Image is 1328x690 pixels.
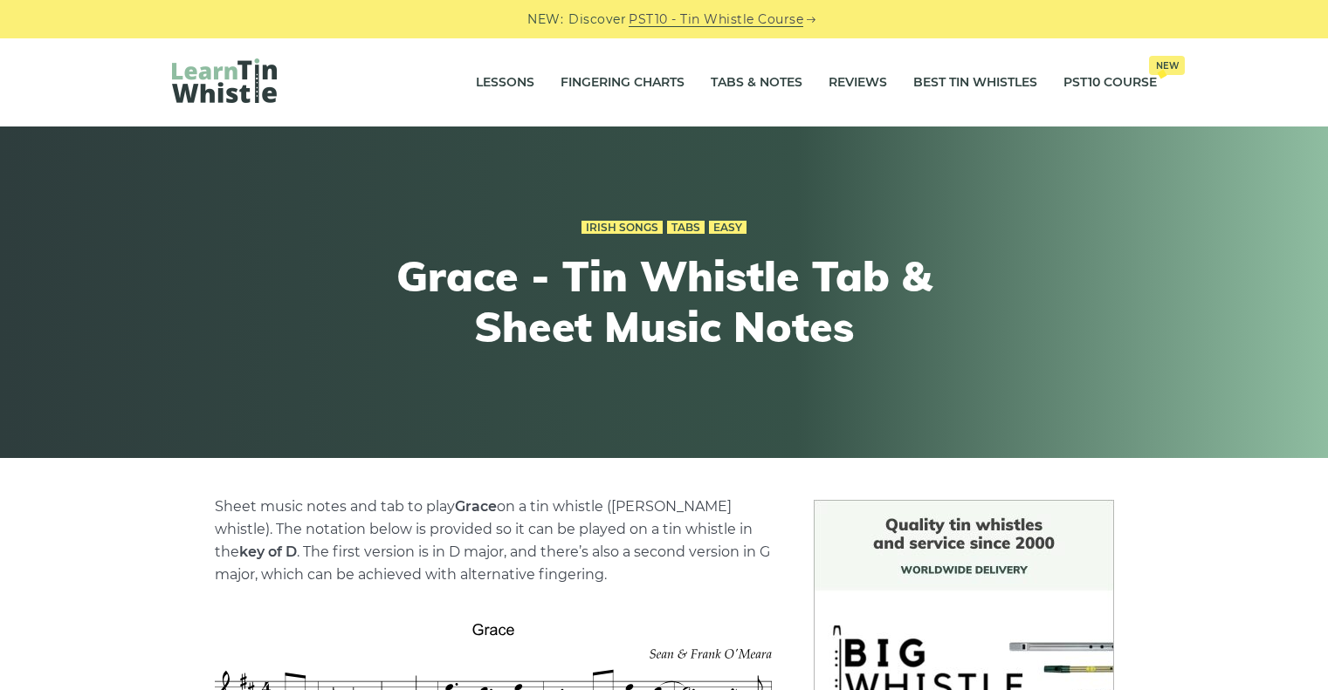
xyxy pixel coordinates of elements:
[172,58,277,103] img: LearnTinWhistle.com
[711,61,802,105] a: Tabs & Notes
[913,61,1037,105] a: Best Tin Whistles
[709,221,747,235] a: Easy
[561,61,685,105] a: Fingering Charts
[667,221,705,235] a: Tabs
[455,498,497,515] strong: Grace
[581,221,663,235] a: Irish Songs
[239,543,297,560] strong: key of D
[476,61,534,105] a: Lessons
[343,251,986,352] h1: Grace - Tin Whistle Tab & Sheet Music Notes
[215,495,772,586] p: Sheet music notes and tab to play on a tin whistle ([PERSON_NAME] whistle). The notation below is...
[1149,56,1185,75] span: New
[1063,61,1157,105] a: PST10 CourseNew
[829,61,887,105] a: Reviews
